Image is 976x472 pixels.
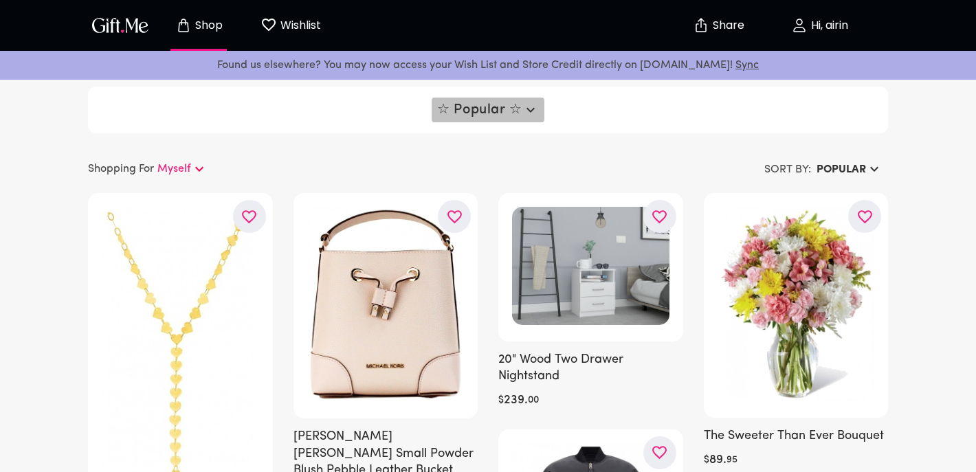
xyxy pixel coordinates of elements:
button: Hi, airin [751,3,888,47]
p: Hi, airin [808,20,848,32]
h6: 89 . [709,452,727,469]
button: Store page [161,3,236,47]
img: 20" Wood Two Drawer Nightstand [512,207,669,324]
a: Sync [735,60,759,71]
h6: 95 [727,452,737,469]
h6: SORT BY: [764,161,811,178]
button: Popular [811,157,888,182]
img: GiftMe Logo [89,15,151,35]
button: Share [694,1,742,49]
img: The Sweeter Than Ever Bouquet [718,207,875,401]
h6: $ [704,452,709,469]
h6: Popular [817,161,866,178]
button: Wishlist page [253,3,329,47]
h6: The Sweeter Than Ever Bouquet [704,428,889,445]
p: Shopping For [88,161,154,177]
h6: 00 [528,392,539,409]
h6: 239 . [504,392,528,409]
button: ☆ Popular ☆ [432,98,544,122]
p: Share [709,20,744,32]
img: Michael Kors Mercer Small Powder Blush Pebble Leather Bucket Crossbody Bag Purse [307,207,465,402]
h6: 20" Wood Two Drawer Nightstand [498,352,683,385]
span: ☆ Popular ☆ [437,102,538,118]
p: Found us elsewhere? You may now access your Wish List and Store Credit directly on [DOMAIN_NAME]! [11,56,965,74]
h6: $ [498,392,504,409]
p: Myself [157,161,191,177]
p: Wishlist [277,16,321,34]
p: Shop [192,20,223,32]
button: GiftMe Logo [88,17,153,34]
img: secure [693,17,709,34]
